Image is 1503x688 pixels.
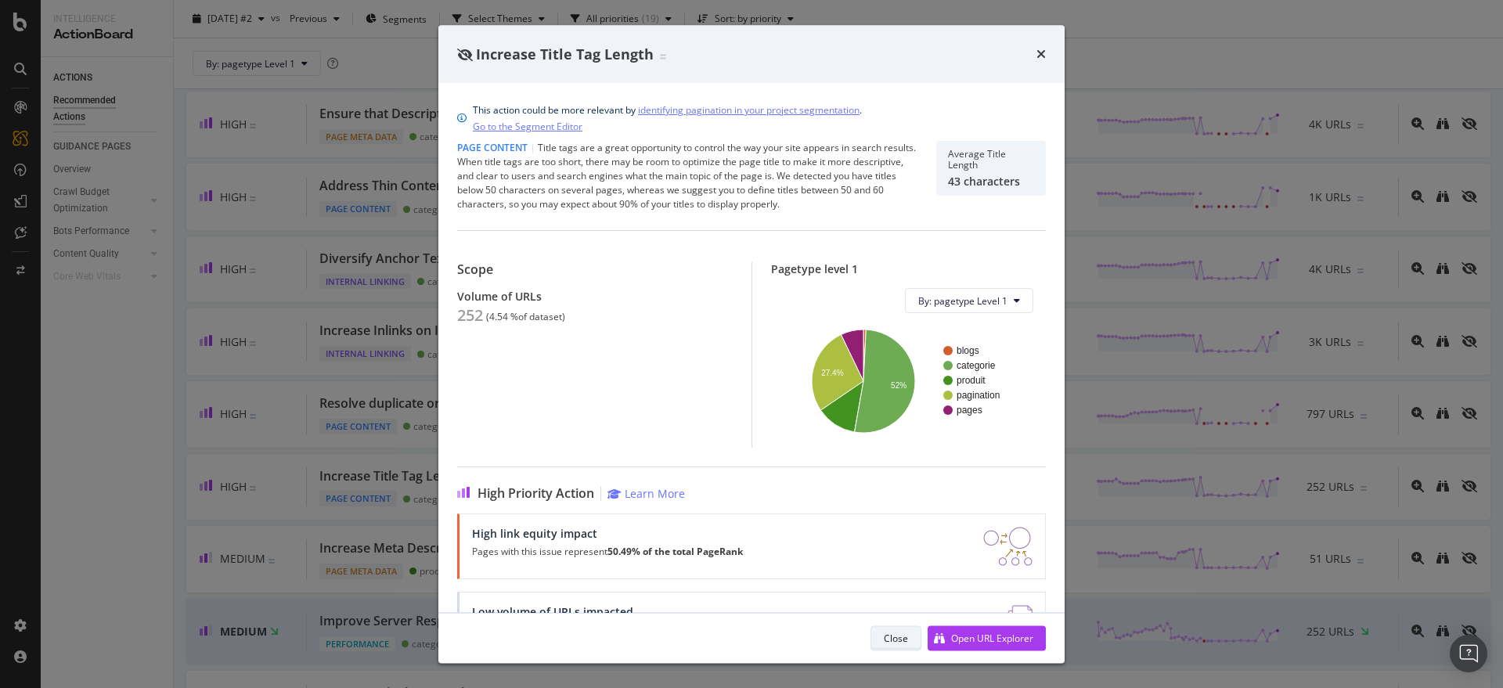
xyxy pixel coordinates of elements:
[1450,635,1487,672] div: Open Intercom Messenger
[891,380,906,389] text: 52%
[457,290,733,303] div: Volume of URLs
[660,54,666,59] img: Equal
[472,605,716,618] div: Low volume of URLs impacted
[918,294,1007,307] span: By: pagetype Level 1
[983,527,1033,566] img: DDxVyA23.png
[948,149,1034,171] div: Average Title Length
[870,625,921,650] button: Close
[957,375,986,386] text: produit
[948,175,1034,188] div: 43 characters
[771,262,1047,276] div: Pagetype level 1
[486,312,565,322] div: ( 4.54 % of dataset )
[457,102,1046,135] div: info banner
[530,141,535,154] span: |
[472,527,743,540] div: High link equity impact
[457,306,483,325] div: 252
[625,486,685,501] div: Learn More
[1004,605,1033,644] img: e5DMFwAAAABJRU5ErkJggg==
[821,369,843,377] text: 27.4%
[905,288,1033,313] button: By: pagetype Level 1
[638,102,860,118] a: identifying pagination in your project segmentation
[476,44,654,63] span: Increase Title Tag Length
[928,625,1046,650] button: Open URL Explorer
[457,48,473,60] div: eye-slash
[457,141,528,154] span: Page Content
[473,118,582,135] a: Go to the Segment Editor
[957,345,979,356] text: blogs
[957,360,996,371] text: categorie
[457,141,917,211] div: Title tags are a great opportunity to control the way your site appears in search results. When t...
[951,631,1033,644] div: Open URL Explorer
[957,390,1000,401] text: pagination
[438,25,1065,663] div: modal
[784,326,1026,435] svg: A chart.
[607,486,685,501] a: Learn More
[884,631,908,644] div: Close
[478,486,594,501] span: High Priority Action
[472,546,743,557] p: Pages with this issue represent
[457,262,733,277] div: Scope
[473,102,862,135] div: This action could be more relevant by .
[1036,44,1046,64] div: times
[957,405,982,416] text: pages
[607,545,743,558] strong: 50.49% of the total PageRank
